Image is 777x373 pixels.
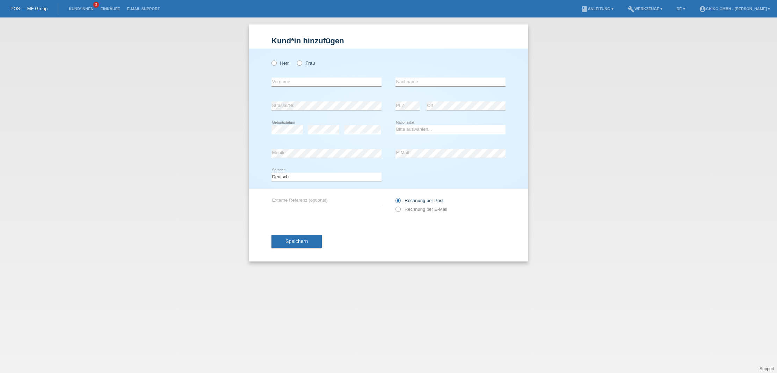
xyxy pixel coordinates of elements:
[581,6,588,13] i: book
[395,207,400,215] input: Rechnung per E-Mail
[699,6,706,13] i: account_circle
[297,60,315,66] label: Frau
[271,235,322,248] button: Speichern
[271,60,289,66] label: Herr
[395,207,447,212] label: Rechnung per E-Mail
[271,36,506,45] h1: Kund*in hinzufügen
[93,2,99,8] span: 3
[97,7,123,11] a: Einkäufe
[624,7,666,11] a: buildWerkzeuge ▾
[673,7,688,11] a: DE ▾
[271,60,276,65] input: Herr
[124,7,164,11] a: E-Mail Support
[285,238,308,244] span: Speichern
[395,198,443,203] label: Rechnung per Post
[627,6,634,13] i: build
[696,7,774,11] a: account_circleChiko GmbH - [PERSON_NAME] ▾
[10,6,48,11] a: POS — MF Group
[760,366,774,371] a: Support
[578,7,617,11] a: bookAnleitung ▾
[395,198,400,207] input: Rechnung per Post
[297,60,302,65] input: Frau
[65,7,97,11] a: Kund*innen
